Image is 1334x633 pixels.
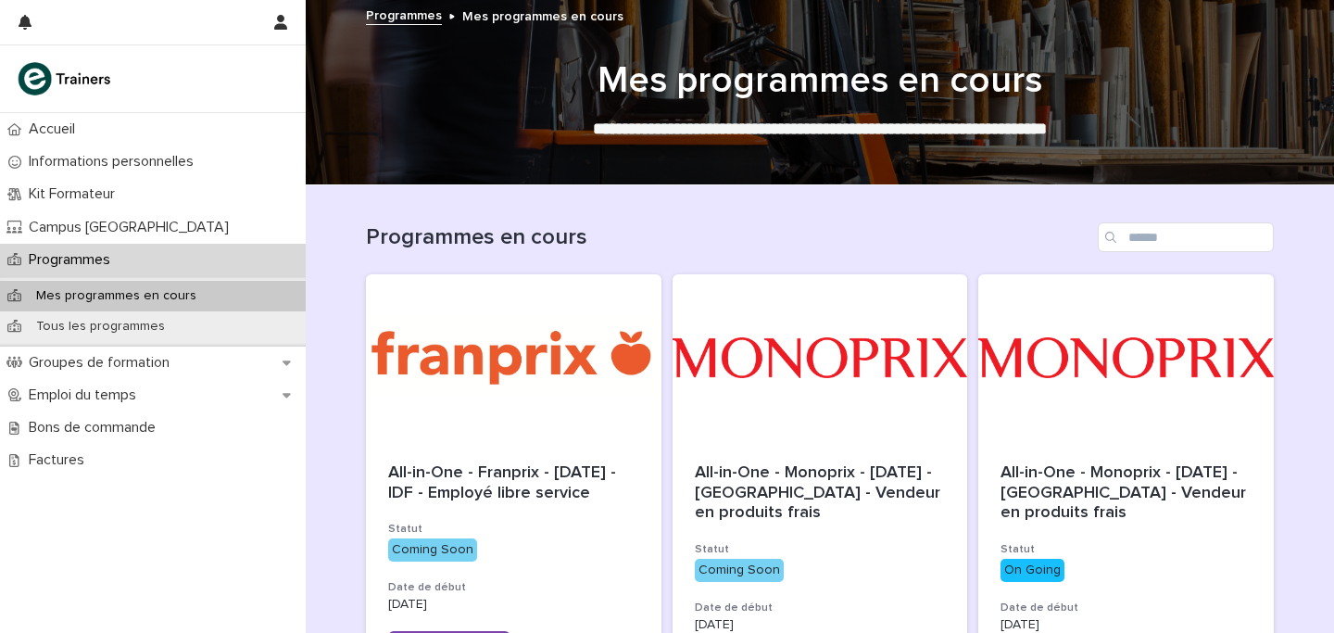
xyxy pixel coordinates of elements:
[695,464,945,521] span: All-in-One - Monoprix - [DATE] - [GEOGRAPHIC_DATA] - Vendeur en produits frais
[1000,464,1251,521] span: All-in-One - Monoprix - [DATE] - [GEOGRAPHIC_DATA] - Vendeur en produits frais
[366,4,442,25] a: Programmes
[388,464,621,501] span: All-in-One - Franprix - [DATE] - IDF - Employé libre service
[388,522,639,537] h3: Statut
[21,354,184,372] p: Groupes de formation
[1000,559,1064,582] div: On Going
[388,580,639,595] h3: Date de début
[462,5,623,25] p: Mes programmes en cours
[1000,617,1252,633] p: [DATE]
[695,601,946,615] h3: Date de début
[388,538,477,562] div: Coming Soon
[1000,542,1252,557] h3: Statut
[366,224,1090,251] h1: Programmes en cours
[695,542,946,557] h3: Statut
[366,58,1274,103] h1: Mes programmes en cours
[21,419,170,437] p: Bons de commande
[21,319,180,335] p: Tous les programmes
[21,251,125,269] p: Programmes
[695,617,946,633] p: [DATE]
[21,120,90,138] p: Accueil
[21,219,244,236] p: Campus [GEOGRAPHIC_DATA]
[21,386,151,404] p: Emploi du temps
[15,60,117,97] img: K0CqGN7SDeD6s4JG8KQk
[1098,222,1274,252] input: Search
[21,451,99,469] p: Factures
[21,153,208,171] p: Informations personnelles
[21,288,211,304] p: Mes programmes en cours
[21,185,130,203] p: Kit Formateur
[388,597,639,613] p: [DATE]
[695,559,784,582] div: Coming Soon
[1000,601,1252,615] h3: Date de début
